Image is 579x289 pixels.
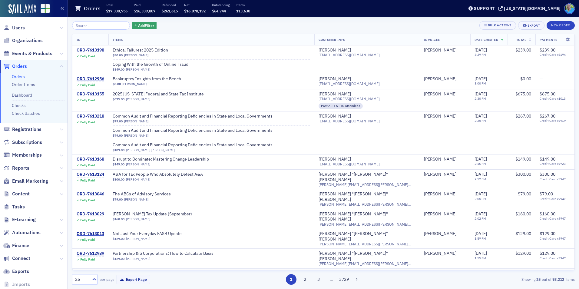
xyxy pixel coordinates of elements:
div: [PERSON_NAME] "[PERSON_NAME]" [PERSON_NAME] [319,211,415,222]
span: [DATE] [475,231,487,236]
a: [PERSON_NAME] [PERSON_NAME] [126,148,175,152]
span: $160.00 [113,217,124,221]
label: per page [100,277,114,282]
span: Cameron Fulgham [424,114,466,119]
span: [PERSON_NAME][EMAIL_ADDRESS][PERSON_NAME][DOMAIN_NAME] [319,222,415,227]
a: [PERSON_NAME] [126,97,150,101]
a: [PERSON_NAME] [319,48,351,53]
span: $261,615 [162,8,178,13]
a: [PERSON_NAME] [424,191,456,197]
a: Imports [3,281,30,288]
div: Fully Paid [80,120,95,124]
span: Credit Card x9947 [540,256,570,260]
span: $79.00 [113,134,123,138]
a: 2025 [US_STATE] Federal and State Tax Institute [113,91,204,97]
span: $129.00 [113,257,124,261]
span: Keith Huner [424,211,466,217]
a: Orders [12,74,25,79]
span: $149.00 [113,162,124,166]
span: Add Filter [138,23,154,28]
span: $300.00 [113,178,124,181]
span: Imports [12,281,30,288]
span: $239.00 [515,47,531,53]
a: Common Audit and Financial Reporting Deficiencies in State and Local Governments [113,142,273,148]
div: [PERSON_NAME] [424,251,456,256]
span: Payments [540,38,557,42]
a: [PERSON_NAME] [126,217,150,221]
div: Support [474,6,495,11]
span: $129.00 [540,251,555,256]
div: [PERSON_NAME] [424,211,456,217]
span: $267.00 [540,113,555,119]
div: [PERSON_NAME] [319,76,351,82]
a: Bankruptcy Insights from the Bench [113,76,189,82]
span: [PERSON_NAME][EMAIL_ADDRESS][PERSON_NAME][DOMAIN_NAME] [319,182,415,187]
span: Events & Products [12,50,52,57]
span: Subscriptions [12,139,42,146]
div: ORD-7613198 [77,48,104,53]
span: $300.00 [515,171,531,177]
a: The ABCs of Advisory Services [113,191,189,197]
span: Ethical Failures: 2025 Edition [113,48,189,53]
span: [PERSON_NAME][EMAIL_ADDRESS][PERSON_NAME][DOMAIN_NAME] [319,202,415,207]
div: [PERSON_NAME] [424,157,456,162]
span: $149.00 [515,156,531,162]
a: Registrations [3,126,41,133]
a: [PERSON_NAME] [424,48,456,53]
a: ORD-7613013 [77,231,104,237]
span: $0.00 [520,76,531,81]
a: [PERSON_NAME] [124,53,148,57]
a: [PERSON_NAME] [319,157,351,162]
a: [PERSON_NAME] "[PERSON_NAME]" [PERSON_NAME] [319,251,415,261]
div: [PERSON_NAME] "[PERSON_NAME]" [PERSON_NAME] [319,231,415,242]
span: $160.00 [540,211,555,217]
span: Users [12,25,25,31]
span: $109.00 [113,148,124,152]
a: [PERSON_NAME] [424,91,456,97]
div: Bulk Actions [488,24,511,27]
span: Credit Card x9947 [540,197,570,201]
div: [PERSON_NAME] "[PERSON_NAME]" [PERSON_NAME] [319,191,415,202]
div: Past AIFT & FTC Attendees [319,103,363,109]
span: Content [12,191,30,197]
span: $129.00 [515,231,531,236]
span: [DATE] [475,171,487,177]
span: Tasks [12,204,25,210]
p: Paid [134,3,155,7]
a: [PERSON_NAME] [319,91,351,97]
a: [PERSON_NAME] Tax Update (September) [113,211,192,217]
span: Email Marketing [12,178,48,184]
span: Credit Card x9194 [540,53,570,57]
a: Common Audit and Financial Reporting Deficiencies in State and Local Governments [113,128,273,133]
span: Coping With the Growth of Online Fraud [113,62,189,67]
a: New Order [547,22,575,28]
time: 2:05 PM [475,197,486,201]
span: [PERSON_NAME][EMAIL_ADDRESS][PERSON_NAME][DOMAIN_NAME] [319,261,415,266]
a: Email Marketing [3,178,48,184]
span: $0.00 [113,82,121,86]
h1: Orders [84,5,101,12]
a: ORD-7613155 [77,91,104,97]
a: Common Audit and Financial Reporting Deficiencies in State and Local Governments [113,114,273,119]
a: [PERSON_NAME] "[PERSON_NAME]" [PERSON_NAME] [319,172,415,182]
time: 3:29 PM [475,52,486,57]
div: [US_STATE][DOMAIN_NAME] [504,6,561,11]
span: Invoicee [424,38,440,42]
span: Credit Card x1013 [540,97,570,101]
button: 1 [286,274,296,285]
a: [PERSON_NAME] [126,178,150,181]
a: Reports [3,165,29,171]
span: [EMAIL_ADDRESS][DOMAIN_NAME] [319,53,380,57]
a: Not Just Your Everyday FASB Update [113,231,189,237]
span: [DATE] [475,156,487,162]
a: [PERSON_NAME] [424,114,456,119]
span: $79.00 [540,191,553,197]
div: Showing out of items [412,277,575,282]
a: Partnership & S Corporations: How to Calculate Basis [113,251,213,256]
a: Subscriptions [3,139,42,146]
span: Julie Shelton [424,157,466,162]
